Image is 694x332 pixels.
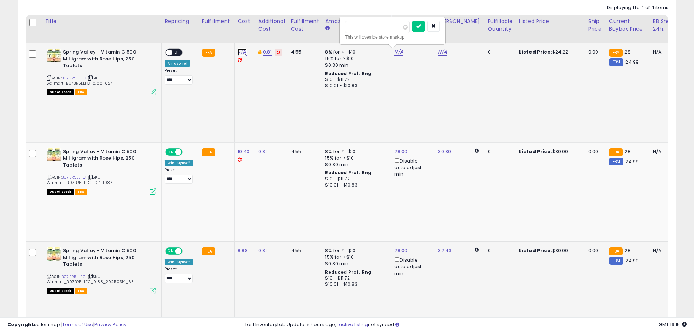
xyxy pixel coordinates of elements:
[475,148,479,153] i: Calculated using Dynamic Max Price.
[165,68,193,85] div: Preset:
[659,321,687,328] span: 2025-08-15 19:15 GMT
[181,149,193,155] span: OFF
[325,25,329,32] small: Amazon Fees.
[238,48,246,56] a: N/A
[47,288,74,294] span: All listings that are currently out of stock and unavailable for purchase on Amazon
[488,148,510,155] div: 0
[47,148,61,161] img: 51B03Ko6fXL._SL40_.jpg
[172,50,184,56] span: OFF
[245,321,687,328] div: Last InventoryLab Update: 5 hours ago, not synced.
[624,48,630,55] span: 28
[325,49,385,55] div: 8% for <= $10
[609,49,623,57] small: FBA
[488,49,510,55] div: 0
[625,257,639,264] span: 24.99
[519,247,552,254] b: Listed Price:
[47,75,113,86] span: | SKU: walmart_B07BR5LLFC_8.88_827
[63,49,152,71] b: Spring Valley - Vitamin C 500 Milligram with Rose Hips, 250 Tablets
[394,157,429,178] div: Disable auto adjust min
[336,321,368,328] a: 1 active listing
[62,75,86,81] a: B07BR5LLFC
[47,49,156,95] div: ASIN:
[63,148,152,171] b: Spring Valley - Vitamin C 500 Milligram with Rose Hips, 250 Tablets
[62,174,86,180] a: B07BR5LLFC
[258,247,267,254] a: 0.81
[325,247,385,254] div: 8% for <= $10
[609,257,623,265] small: FBM
[75,89,87,95] span: FBA
[588,49,600,55] div: 0.00
[238,148,250,155] a: 10.40
[325,83,385,89] div: $10.01 - $10.83
[609,148,623,156] small: FBA
[325,55,385,62] div: 15% for > $10
[202,17,231,25] div: Fulfillment
[519,49,580,55] div: $24.22
[519,148,580,155] div: $30.00
[625,59,639,66] span: 24.99
[202,49,215,57] small: FBA
[62,274,86,280] a: B07BR5LLFC
[45,17,158,25] div: Title
[165,168,193,184] div: Preset:
[47,174,113,185] span: | SKU: Walmart_B07BR5LLFC_10.4_1087
[394,148,407,155] a: 28.00
[7,321,126,328] div: seller snap | |
[325,148,385,155] div: 8% for <= $10
[202,247,215,255] small: FBA
[166,149,175,155] span: ON
[47,148,156,194] div: ASIN:
[394,256,429,277] div: Disable auto adjust min
[519,48,552,55] b: Listed Price:
[653,17,679,33] div: BB Share 24h.
[325,176,385,182] div: $10 - $11.72
[325,182,385,188] div: $10.01 - $10.83
[165,60,190,67] div: Amazon AI
[47,247,156,293] div: ASIN:
[438,247,451,254] a: 32.43
[653,148,677,155] div: N/A
[609,17,647,33] div: Current Buybox Price
[165,160,193,166] div: Win BuyBox *
[325,155,385,161] div: 15% for > $10
[394,247,407,254] a: 28.00
[609,158,623,165] small: FBM
[325,169,373,176] b: Reduced Prof. Rng.
[325,161,385,168] div: $0.30 min
[181,248,193,254] span: OFF
[238,247,248,254] a: 8.88
[607,4,668,11] div: Displaying 1 to 4 of 4 items
[165,17,196,25] div: Repricing
[47,274,134,285] span: | SKU: Walmart_B07BR5LLFC_9.88_20250514_63
[438,148,451,155] a: 30.30
[291,148,317,155] div: 4.55
[263,48,272,56] a: 0.81
[519,148,552,155] b: Listed Price:
[325,17,388,25] div: Amazon Fees
[165,267,193,283] div: Preset:
[258,148,267,155] a: 0.81
[625,158,639,165] span: 24.99
[588,247,600,254] div: 0.00
[325,275,385,281] div: $10 - $11.72
[653,49,677,55] div: N/A
[438,48,447,56] a: N/A
[258,17,285,33] div: Additional Cost
[325,269,373,275] b: Reduced Prof. Rng.
[325,254,385,261] div: 15% for > $10
[47,247,61,261] img: 51B03Ko6fXL._SL40_.jpg
[609,58,623,66] small: FBM
[488,17,513,33] div: Fulfillable Quantity
[624,148,630,155] span: 28
[394,48,403,56] a: N/A
[47,89,74,95] span: All listings that are currently out of stock and unavailable for purchase on Amazon
[438,17,481,25] div: [PERSON_NAME]
[63,247,152,270] b: Spring Valley - Vitamin C 500 Milligram with Rose Hips, 250 Tablets
[75,189,87,195] span: FBA
[588,17,603,33] div: Ship Price
[325,281,385,288] div: $10.01 - $10.83
[291,49,317,55] div: 4.55
[588,148,600,155] div: 0.00
[325,261,385,267] div: $0.30 min
[62,321,93,328] a: Terms of Use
